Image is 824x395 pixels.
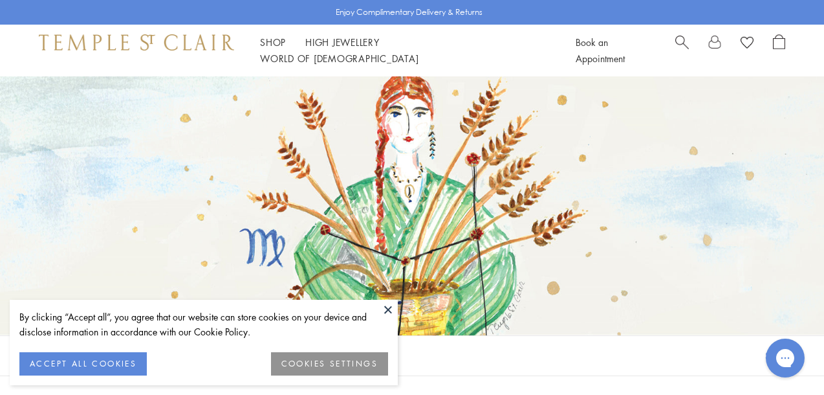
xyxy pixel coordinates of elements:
button: COOKIES SETTINGS [271,352,388,376]
p: Enjoy Complimentary Delivery & Returns [336,6,482,19]
button: ACCEPT ALL COOKIES [19,352,147,376]
iframe: Gorgias live chat messenger [759,334,811,382]
a: Book an Appointment [576,36,625,65]
button: Show sort by [736,336,824,376]
a: View Wishlist [741,34,754,54]
nav: Main navigation [260,34,547,67]
a: High JewelleryHigh Jewellery [305,36,380,49]
img: Temple St. Clair [39,34,234,50]
a: ShopShop [260,36,286,49]
div: By clicking “Accept all”, you agree that our website can store cookies on your device and disclos... [19,310,388,339]
a: Search [675,34,689,67]
a: Open Shopping Bag [773,34,785,67]
a: World of [DEMOGRAPHIC_DATA]World of [DEMOGRAPHIC_DATA] [260,52,418,65]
